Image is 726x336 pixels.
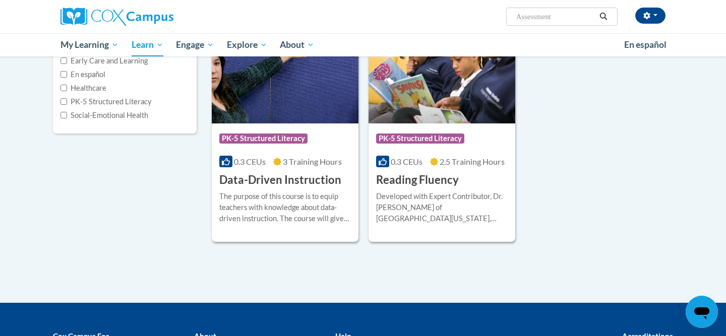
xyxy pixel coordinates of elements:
button: Search [596,11,611,23]
input: Checkbox for Options [60,57,67,64]
a: Course LogoPK-5 Structured Literacy0.3 CEUs3 Training Hours Data-Driven InstructionThe purpose of... [212,21,358,242]
a: Course LogoPK-5 Structured Literacy0.3 CEUs2.5 Training Hours Reading FluencyDeveloped with Exper... [369,21,515,242]
input: Checkbox for Options [60,112,67,118]
h3: Data-Driven Instruction [219,172,341,188]
span: 0.3 CEUs [391,157,422,166]
a: En español [618,34,673,55]
span: Explore [227,39,267,51]
span: PK-5 Structured Literacy [219,133,308,144]
label: Early Care and Learning [60,55,148,66]
iframe: Button to launch messaging window [686,296,718,328]
label: Healthcare [60,83,106,94]
input: Checkbox for Options [60,71,67,78]
div: Developed with Expert Contributor, Dr. [PERSON_NAME] of [GEOGRAPHIC_DATA][US_STATE], [GEOGRAPHIC_... [376,191,508,224]
a: Cox Campus [60,8,252,26]
span: Engage [176,39,214,51]
img: Course Logo [369,21,515,123]
span: PK-5 Structured Literacy [376,133,464,144]
a: Explore [220,33,274,56]
div: Main menu [45,33,681,56]
input: Checkbox for Options [60,85,67,91]
label: Social-Emotional Health [60,110,148,121]
span: 2.5 Training Hours [440,157,505,166]
label: En español [60,69,105,80]
span: About [280,39,314,51]
input: Checkbox for Options [60,98,67,105]
h3: Reading Fluency [376,172,459,188]
span: 3 Training Hours [283,157,342,166]
img: Course Logo [212,21,358,123]
button: Account Settings [635,8,665,24]
a: About [274,33,321,56]
a: Engage [169,33,220,56]
div: The purpose of this course is to equip teachers with knowledge about data-driven instruction. The... [219,191,351,224]
a: My Learning [54,33,125,56]
span: My Learning [60,39,118,51]
span: 0.3 CEUs [234,157,266,166]
a: Learn [125,33,170,56]
label: PK-5 Structured Literacy [60,96,152,107]
span: En español [624,39,667,50]
span: Learn [132,39,163,51]
img: Cox Campus [60,8,173,26]
input: Search Courses [515,11,596,23]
